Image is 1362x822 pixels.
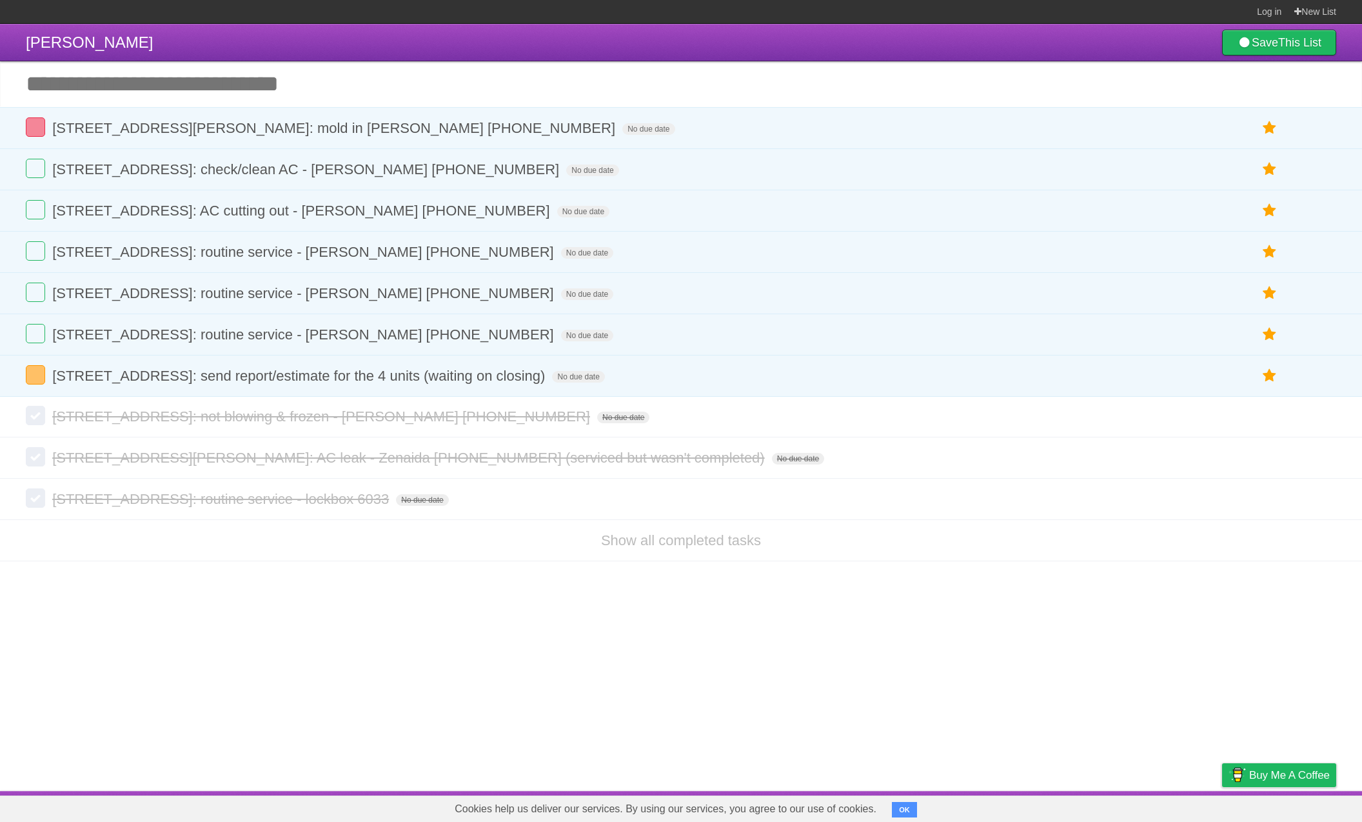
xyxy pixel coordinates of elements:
label: Done [26,200,45,219]
span: [STREET_ADDRESS]: routine service - [PERSON_NAME] [PHONE_NUMBER] [52,326,557,343]
button: OK [892,802,917,817]
label: Done [26,159,45,178]
span: No due date [561,247,613,259]
span: [STREET_ADDRESS]: not blowing & frozen - [PERSON_NAME] [PHONE_NUMBER] [52,408,593,425]
b: This List [1278,36,1321,49]
span: [PERSON_NAME] [26,34,153,51]
span: [STREET_ADDRESS]: send report/estimate for the 4 units (waiting on closing) [52,368,548,384]
span: No due date [552,371,604,383]
a: SaveThis List [1222,30,1336,55]
img: Buy me a coffee [1229,764,1246,786]
span: No due date [396,494,448,506]
a: Privacy [1205,794,1239,819]
span: No due date [597,412,649,423]
span: No due date [772,453,824,465]
span: No due date [622,123,675,135]
span: [STREET_ADDRESS][PERSON_NAME]: mold in [PERSON_NAME] [PHONE_NUMBER] [52,120,618,136]
span: Cookies help us deliver our services. By using our services, you agree to our use of cookies. [442,796,889,822]
span: [STREET_ADDRESS]: routine service - lockbox 6033 [52,491,392,507]
label: Done [26,283,45,302]
a: Suggest a feature [1255,794,1336,819]
span: No due date [566,165,618,176]
label: Star task [1258,324,1282,345]
label: Star task [1258,200,1282,221]
span: [STREET_ADDRESS]: routine service - [PERSON_NAME] [PHONE_NUMBER] [52,285,557,301]
a: Developers [1093,794,1145,819]
span: No due date [561,330,613,341]
span: [STREET_ADDRESS]: check/clean AC - [PERSON_NAME] [PHONE_NUMBER] [52,161,562,177]
span: [STREET_ADDRESS][PERSON_NAME]: AC leak - Zenaida [PHONE_NUMBER] (serviced but wasn't completed) [52,450,768,466]
label: Star task [1258,117,1282,139]
label: Done [26,117,45,137]
label: Done [26,447,45,466]
label: Star task [1258,241,1282,263]
span: Buy me a coffee [1249,764,1330,787]
label: Star task [1258,365,1282,386]
a: Buy me a coffee [1222,763,1336,787]
label: Done [26,406,45,425]
label: Star task [1258,159,1282,180]
label: Done [26,488,45,508]
span: [STREET_ADDRESS]: routine service - [PERSON_NAME] [PHONE_NUMBER] [52,244,557,260]
label: Done [26,241,45,261]
a: Terms [1161,794,1190,819]
a: Show all completed tasks [601,532,761,548]
label: Done [26,324,45,343]
a: About [1051,794,1078,819]
label: Done [26,365,45,385]
label: Star task [1258,283,1282,304]
span: No due date [561,288,613,300]
span: No due date [557,206,609,217]
span: [STREET_ADDRESS]: AC cutting out - [PERSON_NAME] [PHONE_NUMBER] [52,203,553,219]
